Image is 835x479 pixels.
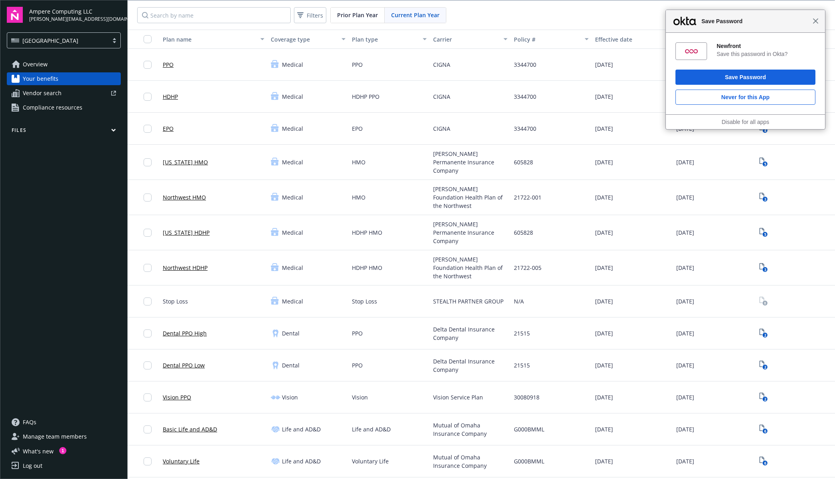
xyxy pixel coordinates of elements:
a: EPO [163,124,174,133]
a: View Plan Documents [757,226,770,239]
div: Plan type [352,35,418,44]
span: 21722-001 [514,193,541,202]
text: 2 [764,397,766,402]
span: Medical [282,60,303,69]
a: Northwest HMO [163,193,206,202]
input: Toggle Row Selected [144,297,152,305]
input: Toggle Row Selected [144,125,152,133]
span: [DATE] [595,263,613,272]
button: Never for this App [675,90,815,105]
span: Medical [282,297,303,305]
span: [DATE] [595,124,613,133]
button: Plan type [349,30,430,49]
span: [DATE] [676,228,694,237]
a: Basic Life and AD&D [163,425,217,433]
button: Coverage type [268,30,349,49]
span: Filters [307,11,323,20]
span: [DATE] [676,297,694,305]
input: Select all [144,35,152,43]
span: Vendor search [23,87,62,100]
span: 3344700 [514,124,536,133]
div: Carrier [433,35,499,44]
span: [DATE] [676,425,694,433]
span: [DATE] [595,329,613,337]
span: [DATE] [595,457,613,465]
span: [DATE] [595,393,613,401]
button: Carrier [430,30,511,49]
a: Northwest HDHP [163,263,208,272]
img: W0BNaQAAAAZJREFUAwCVFKBQ4r+cSQAAAABJRU5ErkJggg== [685,45,698,58]
text: 3 [764,267,766,272]
text: 2 [764,333,766,338]
span: Medical [282,92,303,101]
span: CIGNA [433,60,450,69]
a: FAQs [7,416,121,429]
span: [PERSON_NAME] Permanente Insurance Company [433,220,508,245]
text: 2 [764,365,766,370]
span: [PERSON_NAME] Foundation Health Plan of the Northwest [433,185,508,210]
span: [DATE] [595,92,613,101]
span: Dental [282,361,300,369]
a: Manage team members [7,430,121,443]
span: Medical [282,193,303,202]
button: Policy # [511,30,592,49]
a: View Plan Documents [757,327,770,340]
span: 605828 [514,228,533,237]
span: HDHP HMO [352,263,382,272]
span: [DATE] [676,393,694,401]
div: Effective date [595,35,661,44]
span: Vision [352,393,368,401]
span: Save Password [697,16,813,26]
span: Your benefits [23,72,58,85]
span: G000BMML [514,425,544,433]
span: View Plan Documents [757,423,770,436]
span: [PERSON_NAME] Permanente Insurance Company [433,150,508,175]
text: 4 [764,128,766,133]
div: Save this password in Okta? [717,50,815,58]
input: Toggle Row Selected [144,457,152,465]
a: Your benefits [7,72,121,85]
a: View Plan Documents [757,156,770,169]
input: Toggle Row Selected [144,393,152,401]
span: View Plan Documents [757,261,770,274]
input: Toggle Row Selected [144,329,152,337]
span: PPO [352,361,363,369]
span: [DATE] [676,329,694,337]
input: Toggle Row Selected [144,425,152,433]
button: Filters [294,7,326,23]
span: View Plan Documents [757,295,770,308]
span: Filters [296,10,325,21]
input: Search by name [137,7,291,23]
span: [DATE] [595,297,613,305]
span: Current Plan Year [391,11,439,19]
span: Life and AD&D [352,425,391,433]
span: Dental [282,329,300,337]
button: Plan name [160,30,268,49]
span: G000BMML [514,457,544,465]
span: HDHP PPO [352,92,380,101]
div: Coverage type [271,35,337,44]
a: Dental PPO High [163,329,207,337]
span: 21515 [514,361,530,369]
span: 605828 [514,158,533,166]
span: View Plan Documents [757,191,770,204]
input: Toggle Row Selected [144,93,152,101]
span: [DATE] [595,228,613,237]
a: Overview [7,58,121,71]
div: Newfront [717,42,815,50]
a: Disable for all apps [721,119,769,125]
span: 30080918 [514,393,539,401]
span: 21515 [514,329,530,337]
text: 3 [764,197,766,202]
span: [DATE] [595,60,613,69]
a: View Plan Documents [757,359,770,372]
span: HMO [352,193,366,202]
span: HDHP HMO [352,228,382,237]
span: What ' s new [23,447,54,455]
span: FAQs [23,416,36,429]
